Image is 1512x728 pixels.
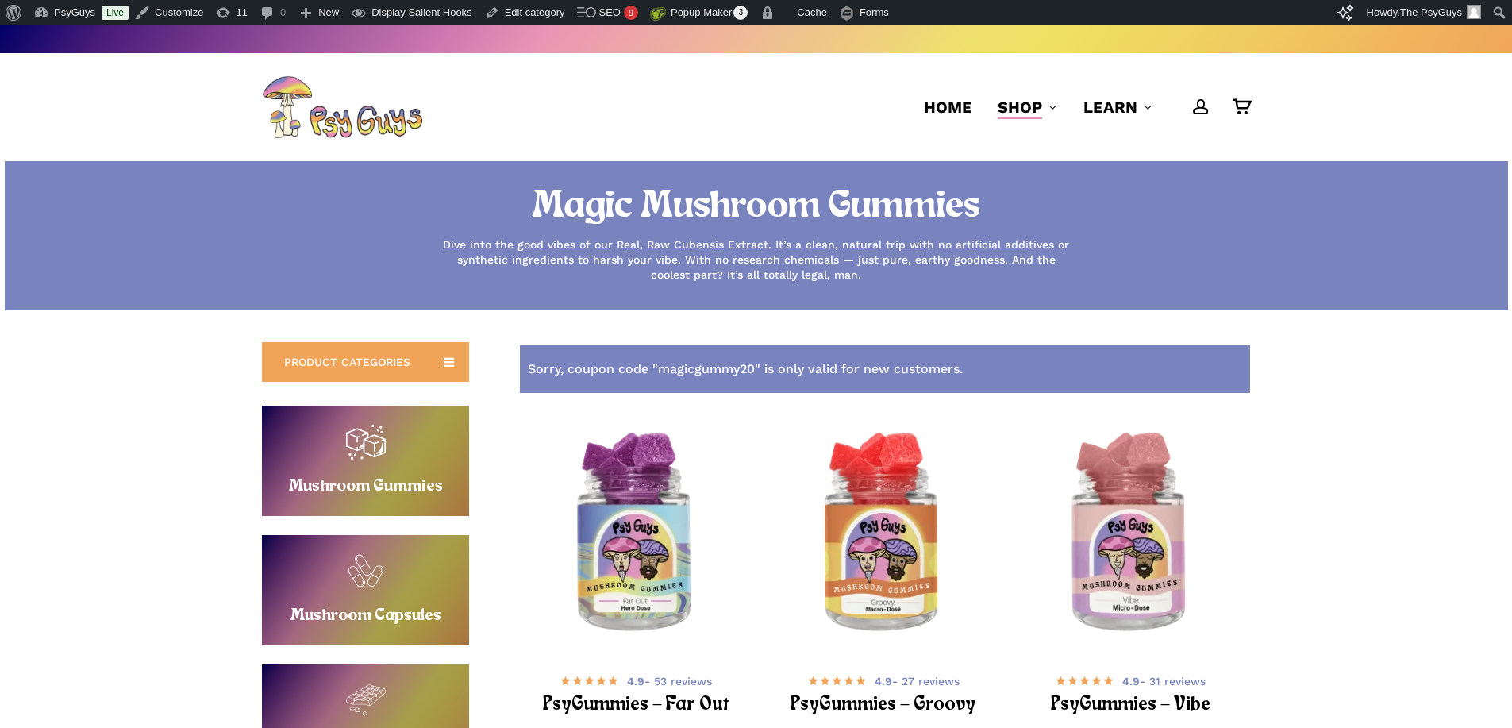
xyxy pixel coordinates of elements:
nav: Main Menu [911,53,1250,161]
div: 9 [624,6,638,20]
span: 3 [733,6,748,20]
img: Strawberry macrodose magic mushroom gummies in a PsyGuys branded jar [768,418,1000,651]
a: Learn [1083,96,1153,118]
span: Shop [998,98,1042,117]
span: The PsyGuys [1400,6,1462,18]
span: - 27 reviews [875,673,960,689]
a: 4.9- 53 reviews PsyGummies – Far Out [540,671,733,713]
span: - 53 reviews [627,673,712,689]
p: Dive into the good vibes of our Real, Raw Cubensis Extract. It’s a clean, natural trip with no ar... [439,237,1074,283]
a: PsyGummies - Vibe [1014,418,1247,651]
a: Home [924,96,972,118]
img: Blackberry hero dose magic mushroom gummies in a PsyGuys branded jar [520,418,752,651]
b: 4.9 [627,675,644,688]
a: 4.9- 27 reviews PsyGummies – Groovy [787,671,980,713]
li: Sorry, coupon code "magicgummy20" is only valid for new customers. [528,358,1225,381]
b: 4.9 [1122,675,1140,688]
span: PRODUCT CATEGORIES [284,354,410,370]
a: Shop [998,96,1058,118]
h2: PsyGummies – Far Out [540,691,733,720]
h2: PsyGummies – Groovy [787,691,980,720]
a: PRODUCT CATEGORIES [262,342,469,382]
span: Learn [1083,98,1137,117]
img: Avatar photo [1467,5,1481,19]
span: Home [924,98,972,117]
a: Live [102,6,129,20]
b: 4.9 [875,675,892,688]
a: PsyGummies - Far Out [520,418,752,651]
span: - 31 reviews [1122,673,1206,689]
h2: PsyGummies – Vibe [1034,691,1227,720]
img: PsyGuys [262,75,422,139]
a: 4.9- 31 reviews PsyGummies – Vibe [1034,671,1227,713]
img: Passionfruit microdose magic mushroom gummies in a PsyGuys branded jar [1014,418,1247,651]
a: PsyGummies - Groovy [768,418,1000,651]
